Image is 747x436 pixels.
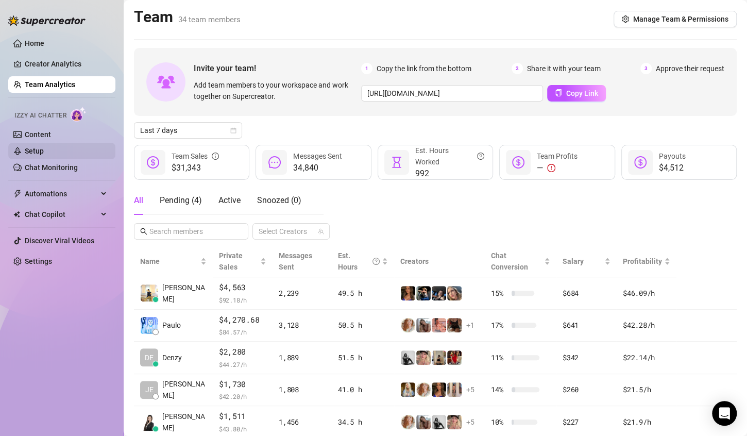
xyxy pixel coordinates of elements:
span: Automations [25,186,98,202]
span: + 1 [466,320,474,331]
span: 15 % [491,288,507,299]
div: Est. Hours [338,250,380,273]
th: Name [134,246,213,277]
div: 2,239 [279,288,326,299]
span: JE [145,384,154,395]
span: Manage Team & Permissions [633,15,728,23]
span: copy [555,89,562,96]
span: 1 [361,63,372,74]
h2: Team [134,7,241,27]
span: Add team members to your workspace and work together on Supercreator. [194,79,357,102]
span: search [140,228,147,235]
span: exclamation-circle [547,164,555,172]
a: Settings [25,257,52,265]
span: info-circle [212,150,219,162]
span: 11 % [491,352,507,363]
span: message [268,156,281,169]
span: calendar [230,127,236,133]
img: Grace Hunt [432,415,446,429]
div: 1,456 [279,416,326,428]
span: Copy Link [566,89,598,97]
a: Discover Viral Videos [25,237,94,245]
span: Approve their request [656,63,724,74]
div: $46.09 /h [623,288,670,299]
span: Salary [563,257,584,265]
div: All [134,194,143,207]
button: Copy Link [547,85,606,102]
span: Copy the link from the bottom [377,63,471,74]
img: Caroline [447,350,462,365]
span: $ 43.80 /h [219,424,266,434]
div: 51.5 h [338,352,388,363]
div: $21.9 /h [623,416,670,428]
img: Kleio [401,382,415,397]
span: $4,563 [219,281,266,294]
img: Natasha [432,350,446,365]
img: Lakelyn [432,286,446,300]
span: Chat Copilot [25,206,98,223]
img: Kenzie [432,382,446,397]
span: [PERSON_NAME] [162,282,207,305]
div: Open Intercom Messenger [712,401,737,426]
button: Manage Team & Permissions [614,11,737,27]
span: DE [145,352,154,363]
span: $ 44.27 /h [219,359,266,370]
span: 17 % [491,320,507,331]
span: + 5 [466,416,474,428]
span: 992 [415,167,484,180]
span: Profitability [623,257,662,265]
span: Team Profits [537,152,578,160]
span: 10 % [491,416,507,428]
span: dollar-circle [634,156,647,169]
span: 2 [512,63,523,74]
a: Home [25,39,44,47]
span: Invite your team! [194,62,361,75]
span: Name [140,256,198,267]
img: Kaliana [416,286,431,300]
span: 34 team members [178,15,241,24]
div: 41.0 h [338,384,388,395]
span: 14 % [491,384,507,395]
img: AI Chatter [71,107,87,122]
input: Search members [149,226,234,237]
span: Private Sales [219,251,243,271]
div: $227 [563,416,610,428]
a: Setup [25,147,44,155]
span: $1,730 [219,378,266,391]
span: dollar-circle [512,156,524,169]
img: Grace Hunt [401,350,415,365]
img: Kat XXX [432,318,446,332]
img: Chat Copilot [13,211,20,218]
span: Active [218,195,241,205]
img: Paulo [141,317,158,334]
span: setting [622,15,629,23]
div: $21.5 /h [623,384,670,395]
span: Last 7 days [140,123,236,138]
span: Messages Sent [293,152,342,160]
span: 34,840 [293,162,342,174]
th: Creators [394,246,485,277]
div: $641 [563,320,610,331]
span: thunderbolt [13,190,22,198]
img: Kat Hobbs VIP [416,415,431,429]
span: [PERSON_NAME] [162,378,207,401]
img: Lily Rhyia [447,318,462,332]
a: Content [25,130,51,139]
span: Chat Conversion [491,251,528,271]
span: $1,511 [219,410,266,423]
span: team [318,228,324,234]
img: Victoria [447,382,462,397]
img: Tyra [416,350,431,365]
span: question-circle [372,250,380,273]
img: Adam Bautista [141,284,158,301]
img: logo-BBDzfeDw.svg [8,15,86,26]
span: Snoozed ( 0 ) [257,195,301,205]
div: Team Sales [172,150,219,162]
a: Team Analytics [25,80,75,89]
div: $684 [563,288,610,299]
img: Jessa Cadiogan [141,414,158,431]
div: $22.14 /h [623,352,670,363]
a: Chat Monitoring [25,163,78,172]
span: $2,280 [219,346,266,358]
span: hourglass [391,156,403,169]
